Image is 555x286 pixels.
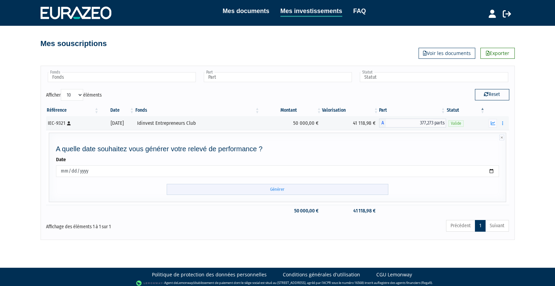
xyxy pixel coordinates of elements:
[322,205,379,217] td: 41 118,98 €
[177,280,193,285] a: Lemonway
[223,6,269,16] a: Mes documents
[419,48,475,59] a: Voir les documents
[353,6,366,16] a: FAQ
[475,89,509,100] button: Reset
[378,280,432,285] a: Registre des agents financiers (Regafi)
[322,104,379,116] th: Valorisation: activer pour trier la colonne par ordre croissant
[46,104,100,116] th: Référence : activer pour trier la colonne par ordre croissant
[485,220,509,232] a: Suivant
[448,120,464,127] span: Valide
[137,120,258,127] div: Idinvest Entrepreneurs Club
[280,6,342,17] a: Mes investissements
[260,104,322,116] th: Montant: activer pour trier la colonne par ordre croissant
[283,271,360,278] a: Conditions générales d'utilisation
[260,205,322,217] td: 50 000,00 €
[167,184,388,195] input: Générer
[48,120,97,127] div: IEC-9321
[41,7,111,19] img: 1732889491-logotype_eurazeo_blanc_rvb.png
[379,119,386,128] span: A
[480,48,515,59] a: Exporter
[56,156,66,163] label: Date
[41,40,107,48] h4: Mes souscriptions
[376,271,412,278] a: CGU Lemonway
[386,119,446,128] span: 377,273 parts
[322,116,379,130] td: 41 118,98 €
[61,89,83,101] select: Afficheréléments
[446,104,486,116] th: Statut : activer pour trier la colonne par ordre d&eacute;croissant
[446,220,475,232] a: Précédent
[67,121,71,125] i: [Français] Personne physique
[99,104,135,116] th: Date: activer pour trier la colonne par ordre croissant
[379,104,446,116] th: Part: activer pour trier la colonne par ordre croissant
[56,145,499,153] h4: A quelle date souhaitez vous générer votre relevé de performance ?
[46,219,233,230] div: Affichage des éléments 1 à 1 sur 1
[260,116,322,130] td: 50 000,00 €
[46,89,102,101] label: Afficher éléments
[475,220,486,232] a: 1
[379,119,446,128] div: A - Idinvest Entrepreneurs Club
[102,120,132,127] div: [DATE]
[135,104,260,116] th: Fonds: activer pour trier la colonne par ordre croissant
[152,271,267,278] a: Politique de protection des données personnelles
